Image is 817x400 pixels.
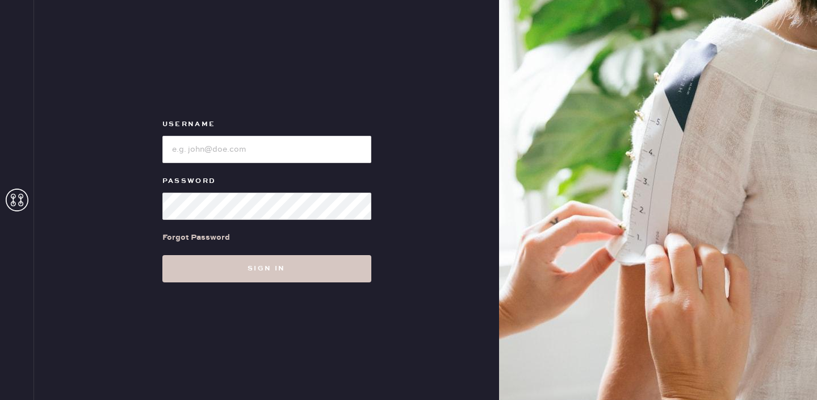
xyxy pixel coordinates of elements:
[162,255,371,282] button: Sign in
[162,136,371,163] input: e.g. john@doe.com
[162,220,230,255] a: Forgot Password
[162,174,371,188] label: Password
[162,231,230,244] div: Forgot Password
[162,118,371,131] label: Username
